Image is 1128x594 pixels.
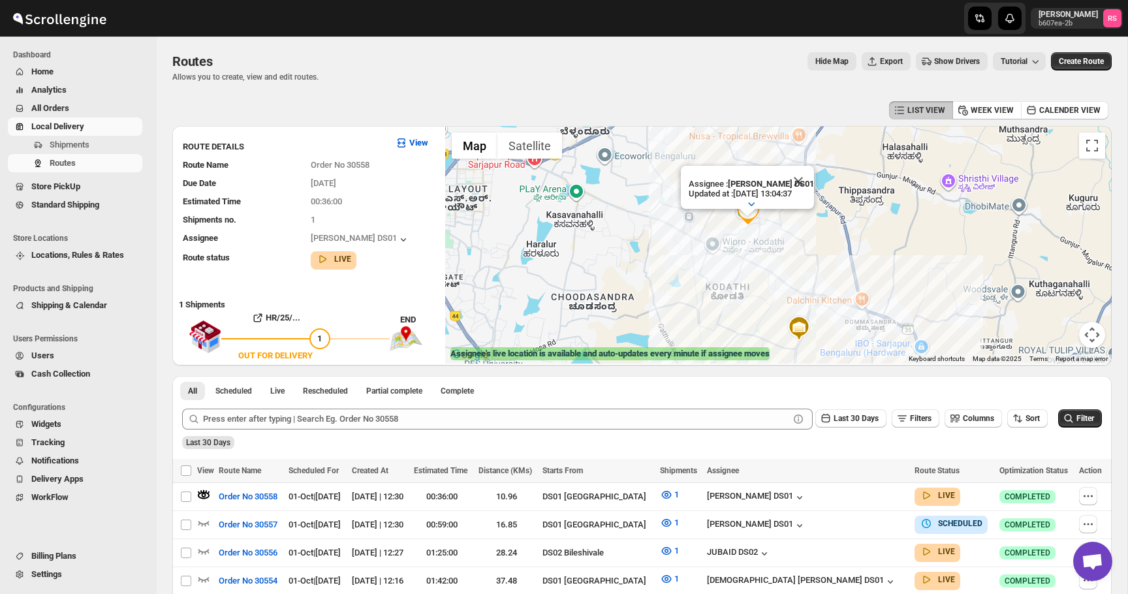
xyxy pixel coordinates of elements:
button: 1 [652,484,687,505]
div: 00:59:00 [414,518,471,531]
b: 1 Shipments [172,293,225,309]
span: Last 30 Days [834,414,879,423]
button: Routes [8,154,142,172]
p: Allows you to create, view and edit routes. [172,72,319,82]
span: Action [1079,466,1102,475]
span: [DATE] [311,178,336,188]
span: Export [880,56,903,67]
span: 1 [674,518,679,527]
button: Delivery Apps [8,470,142,488]
button: Order No 30556 [211,542,285,563]
button: Filters [892,409,939,428]
span: Optimization Status [999,466,1068,475]
div: [DATE] | 12:27 [352,546,406,559]
button: [DEMOGRAPHIC_DATA] [PERSON_NAME] DS01 [707,575,897,588]
div: OUT FOR DELIVERY [238,349,313,362]
span: Widgets [31,419,61,429]
span: Filters [910,414,932,423]
img: ScrollEngine [10,2,108,35]
span: Shipments [50,140,89,149]
button: Create Route [1051,52,1112,70]
span: Order No 30554 [219,574,277,587]
span: 1 [674,490,679,499]
span: Columns [963,414,994,423]
button: Notifications [8,452,142,470]
input: Press enter after typing | Search Eg. Order No 30558 [203,409,789,430]
button: [PERSON_NAME] DS01 [707,519,806,532]
button: LIVE [316,253,351,266]
div: DS01 [GEOGRAPHIC_DATA] [542,574,651,587]
button: Billing Plans [8,547,142,565]
button: Show street map [452,133,497,159]
span: 01-Oct | [DATE] [289,520,341,529]
button: Order No 30554 [211,571,285,591]
span: Locations, Rules & Rates [31,250,124,260]
span: Analytics [31,85,67,95]
button: Tutorial [993,52,1046,70]
span: Home [31,67,54,76]
button: Locations, Rules & Rates [8,246,142,264]
button: [PERSON_NAME] DS01 [311,233,410,246]
div: 10.96 [478,490,535,503]
span: COMPLETED [1005,492,1050,502]
span: Configurations [13,402,148,413]
div: 01:25:00 [414,546,471,559]
button: SCHEDULED [920,517,982,530]
button: Cash Collection [8,365,142,383]
span: Dashboard [13,50,148,60]
span: Scheduled [215,386,252,396]
span: Map data ©2025 [973,355,1022,362]
span: Sort [1026,414,1040,423]
p: Updated at : [DATE] 13:04:37 [689,189,814,198]
button: [PERSON_NAME] DS01 [707,491,806,504]
b: LIVE [938,575,955,584]
span: Rescheduled [303,386,348,396]
span: 1 [674,546,679,555]
span: Scheduled For [289,466,339,475]
b: SCHEDULED [938,519,982,528]
img: trip_end.png [390,326,422,351]
a: Report a map error [1056,355,1108,362]
span: Create Route [1059,56,1104,67]
span: 00:36:00 [311,196,342,206]
button: 1 [652,540,687,561]
span: Store PickUp [31,181,80,191]
div: DS01 [GEOGRAPHIC_DATA] [542,518,651,531]
span: COMPLETED [1005,576,1050,586]
span: Live [270,386,285,396]
span: Standard Shipping [31,200,99,210]
span: 1 [311,215,315,225]
label: Assignee's live location is available and auto-updates every minute if assignee moves [450,347,770,360]
span: Route status [183,253,230,262]
button: User menu [1031,8,1123,29]
button: Columns [945,409,1002,428]
button: Shipments [8,136,142,154]
button: Close [783,166,814,197]
span: Billing Plans [31,551,76,561]
span: Hide Map [815,56,849,67]
span: Complete [441,386,474,396]
button: Filter [1058,409,1102,428]
button: LIVE [920,545,955,558]
span: Users [31,351,54,360]
span: All Orders [31,103,69,113]
span: WorkFlow [31,492,69,502]
div: 01:42:00 [414,574,471,587]
span: Routes [172,54,213,69]
text: RS [1108,14,1117,23]
span: Tracking [31,437,65,447]
div: 1 [735,198,761,225]
div: END [400,313,439,326]
button: LIVE [920,573,955,586]
button: Toggle fullscreen view [1079,133,1105,159]
div: [DATE] | 12:30 [352,490,406,503]
span: Local Delivery [31,121,84,131]
button: WorkFlow [8,488,142,507]
span: COMPLETED [1005,520,1050,530]
button: JUBAID DS02 [707,547,771,560]
div: Open chat [1073,542,1112,581]
div: 37.48 [478,574,535,587]
span: Assignee [707,466,739,475]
